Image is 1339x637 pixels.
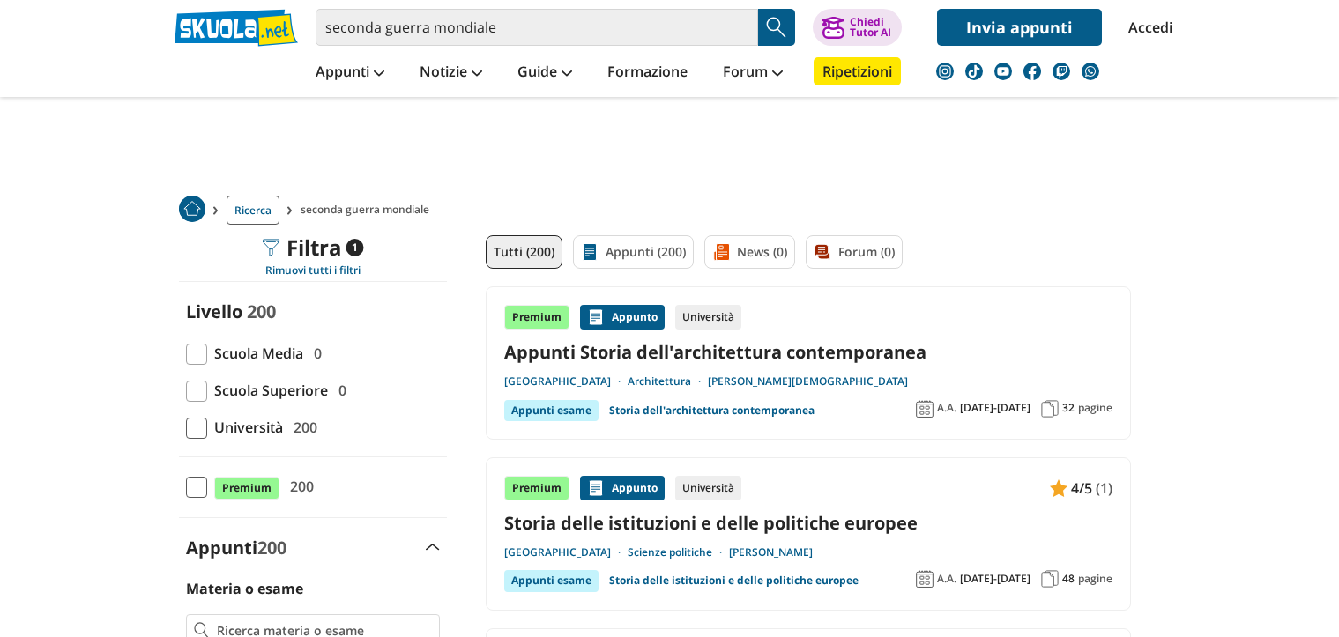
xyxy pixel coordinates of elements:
[587,479,605,497] img: Appunti contenuto
[513,57,577,89] a: Guide
[729,545,813,559] a: [PERSON_NAME]
[486,235,562,269] a: Tutti (200)
[504,545,628,559] a: [GEOGRAPHIC_DATA]
[960,572,1030,586] span: [DATE]-[DATE]
[504,305,569,330] div: Premium
[179,196,205,225] a: Home
[415,57,487,89] a: Notizie
[1128,9,1165,46] a: Accedi
[603,57,692,89] a: Formazione
[504,476,569,500] div: Premium
[1050,479,1067,497] img: Appunti contenuto
[763,14,790,41] img: Cerca appunti, riassunti o versioni
[937,401,956,415] span: A.A.
[257,536,286,559] span: 200
[580,305,665,330] div: Appunto
[307,342,322,365] span: 0
[587,308,605,326] img: Appunti contenuto
[504,400,599,421] div: Appunti esame
[675,305,741,330] div: Università
[1071,477,1092,500] span: 4/5
[965,63,983,80] img: tiktok
[1041,400,1059,418] img: Pagine
[504,570,599,591] div: Appunti esame
[504,340,1112,364] a: Appunti Storia dell'architettura contemporanea
[207,416,283,439] span: Università
[916,570,934,588] img: Anno accademico
[758,9,795,46] button: Search Button
[179,196,205,222] img: Home
[247,300,276,323] span: 200
[628,545,729,559] a: Scienze politiche
[609,400,815,421] a: Storia dell'architettura contemporanea
[186,579,303,598] label: Materia o esame
[573,235,694,269] a: Appunti (200)
[311,57,389,89] a: Appunti
[1096,477,1112,500] span: (1)
[207,379,328,402] span: Scuola Superiore
[286,416,317,439] span: 200
[331,379,346,402] span: 0
[186,300,242,323] label: Livello
[179,263,447,278] div: Rimuovi tutti i filtri
[937,572,956,586] span: A.A.
[581,243,599,261] img: Appunti filtro contenuto
[207,342,303,365] span: Scuola Media
[1041,570,1059,588] img: Pagine
[186,536,286,559] label: Appunti
[936,63,954,80] img: instagram
[850,17,891,38] div: Chiedi Tutor AI
[301,196,436,225] span: seconda guerra mondiale
[214,477,279,500] span: Premium
[1082,63,1099,80] img: WhatsApp
[609,570,859,591] a: Storia delle istituzioni e delle politiche europee
[994,63,1012,80] img: youtube
[1062,572,1075,586] span: 48
[227,196,279,225] a: Ricerca
[1062,401,1075,415] span: 32
[1053,63,1070,80] img: twitch
[960,401,1030,415] span: [DATE]-[DATE]
[262,235,363,260] div: Filtra
[813,9,902,46] button: ChiediTutor AI
[504,374,628,389] a: [GEOGRAPHIC_DATA]
[504,511,1112,535] a: Storia delle istituzioni e delle politiche europee
[262,239,279,256] img: Filtra filtri mobile
[628,374,708,389] a: Architettura
[316,9,758,46] input: Cerca appunti, riassunti o versioni
[580,476,665,500] div: Appunto
[1078,401,1112,415] span: pagine
[1078,572,1112,586] span: pagine
[814,57,901,85] a: Ripetizioni
[426,544,440,551] img: Apri e chiudi sezione
[1023,63,1041,80] img: facebook
[675,476,741,500] div: Università
[937,9,1102,46] a: Invia appunti
[708,374,908,389] a: [PERSON_NAME][DEMOGRAPHIC_DATA]
[346,239,363,256] span: 1
[916,400,934,418] img: Anno accademico
[718,57,787,89] a: Forum
[283,475,314,498] span: 200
